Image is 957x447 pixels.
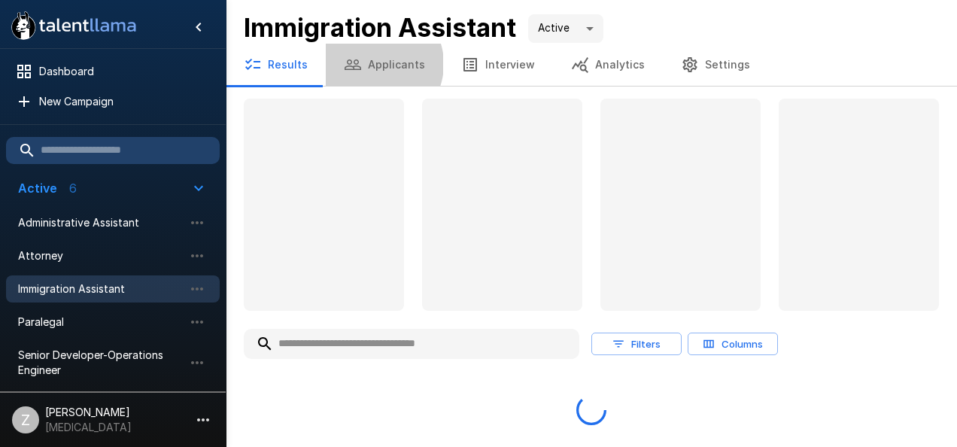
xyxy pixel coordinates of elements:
button: Filters [591,333,682,356]
button: Applicants [326,44,443,86]
button: Settings [663,44,768,86]
b: Immigration Assistant [244,12,516,43]
button: Results [226,44,326,86]
button: Columns [688,333,778,356]
button: Interview [443,44,553,86]
div: Active [528,14,603,43]
button: Analytics [553,44,663,86]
